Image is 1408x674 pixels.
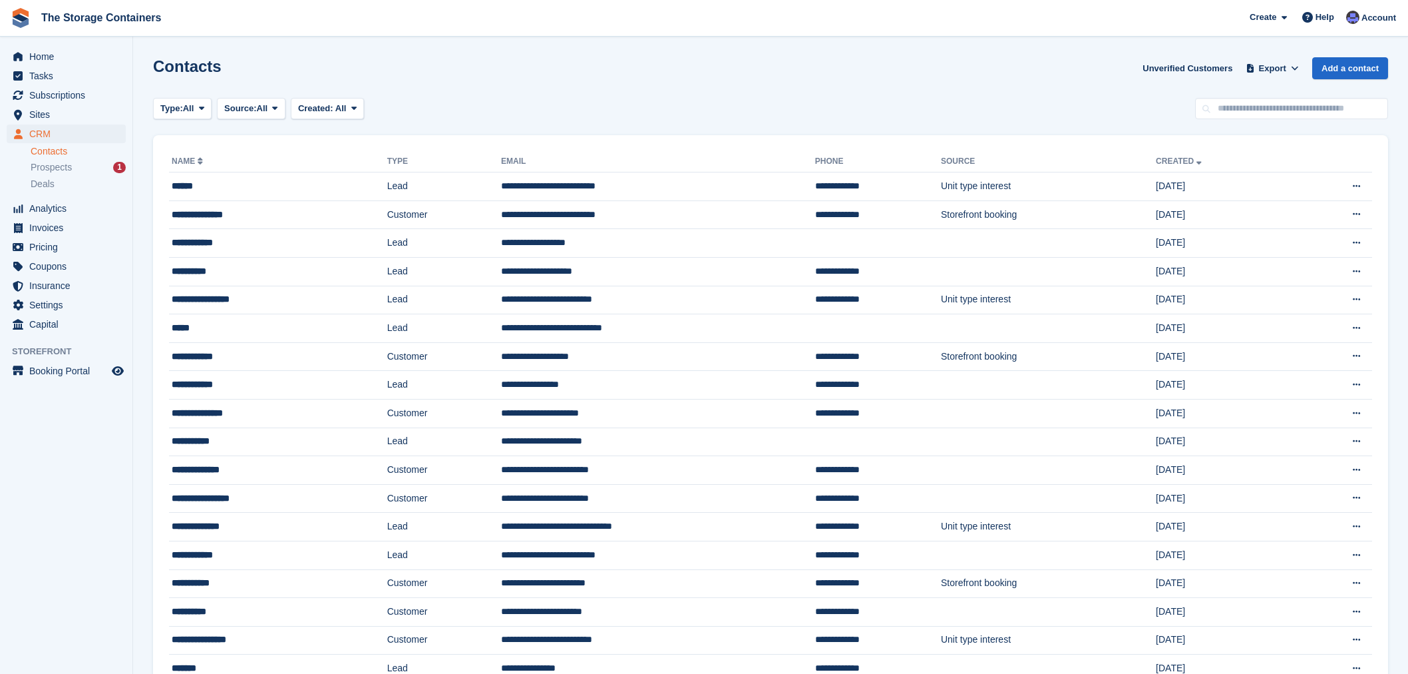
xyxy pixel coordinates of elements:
[1156,598,1294,627] td: [DATE]
[1156,286,1294,314] td: [DATE]
[36,7,166,29] a: The Storage Containers
[29,238,109,256] span: Pricing
[7,257,126,276] a: menu
[1156,200,1294,229] td: [DATE]
[29,315,109,334] span: Capital
[387,569,501,598] td: Customer
[29,67,109,85] span: Tasks
[941,569,1156,598] td: Storefront booking
[257,102,268,115] span: All
[335,103,347,113] span: All
[815,151,941,172] th: Phone
[7,47,126,66] a: menu
[29,276,109,295] span: Insurance
[31,177,126,191] a: Deals
[29,105,109,124] span: Sites
[387,229,501,258] td: Lead
[1156,257,1294,286] td: [DATE]
[7,125,126,143] a: menu
[31,178,55,190] span: Deals
[387,342,501,371] td: Customer
[12,345,132,358] span: Storefront
[31,161,126,174] a: Prospects 1
[1346,11,1359,24] img: Dan Excell
[160,102,183,115] span: Type:
[1316,11,1334,24] span: Help
[7,218,126,237] a: menu
[7,67,126,85] a: menu
[1259,62,1286,75] span: Export
[298,103,333,113] span: Created:
[31,145,126,158] a: Contacts
[1250,11,1276,24] span: Create
[1156,456,1294,485] td: [DATE]
[29,125,109,143] span: CRM
[7,315,126,334] a: menu
[387,541,501,569] td: Lead
[387,428,501,456] td: Lead
[387,151,501,172] th: Type
[387,456,501,485] td: Customer
[29,47,109,66] span: Home
[941,513,1156,541] td: Unit type interest
[29,362,109,380] span: Booking Portal
[501,151,815,172] th: Email
[1156,541,1294,569] td: [DATE]
[941,342,1156,371] td: Storefront booking
[29,296,109,314] span: Settings
[7,105,126,124] a: menu
[217,98,285,120] button: Source: All
[224,102,256,115] span: Source:
[1156,428,1294,456] td: [DATE]
[153,57,222,75] h1: Contacts
[172,157,206,166] a: Name
[387,399,501,428] td: Customer
[941,151,1156,172] th: Source
[1156,229,1294,258] td: [DATE]
[1156,371,1294,400] td: [DATE]
[1156,342,1294,371] td: [DATE]
[29,199,109,218] span: Analytics
[1156,484,1294,513] td: [DATE]
[1137,57,1238,79] a: Unverified Customers
[1156,626,1294,655] td: [DATE]
[387,286,501,314] td: Lead
[7,362,126,380] a: menu
[153,98,212,120] button: Type: All
[7,199,126,218] a: menu
[1156,513,1294,541] td: [DATE]
[29,86,109,105] span: Subscriptions
[1243,57,1302,79] button: Export
[7,276,126,295] a: menu
[1156,172,1294,201] td: [DATE]
[387,257,501,286] td: Lead
[387,371,501,400] td: Lead
[387,172,501,201] td: Lead
[1312,57,1388,79] a: Add a contact
[110,363,126,379] a: Preview store
[941,200,1156,229] td: Storefront booking
[387,626,501,655] td: Customer
[387,513,501,541] td: Lead
[7,296,126,314] a: menu
[1156,157,1204,166] a: Created
[387,598,501,627] td: Customer
[113,162,126,173] div: 1
[941,286,1156,314] td: Unit type interest
[1156,569,1294,598] td: [DATE]
[183,102,194,115] span: All
[387,314,501,343] td: Lead
[387,200,501,229] td: Customer
[1156,399,1294,428] td: [DATE]
[7,86,126,105] a: menu
[11,8,31,28] img: stora-icon-8386f47178a22dfd0bd8f6a31ec36ba5ce8667c1dd55bd0f319d3a0aa187defe.svg
[1361,11,1396,25] span: Account
[29,218,109,237] span: Invoices
[941,626,1156,655] td: Unit type interest
[1156,314,1294,343] td: [DATE]
[387,484,501,513] td: Customer
[31,161,72,174] span: Prospects
[29,257,109,276] span: Coupons
[7,238,126,256] a: menu
[941,172,1156,201] td: Unit type interest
